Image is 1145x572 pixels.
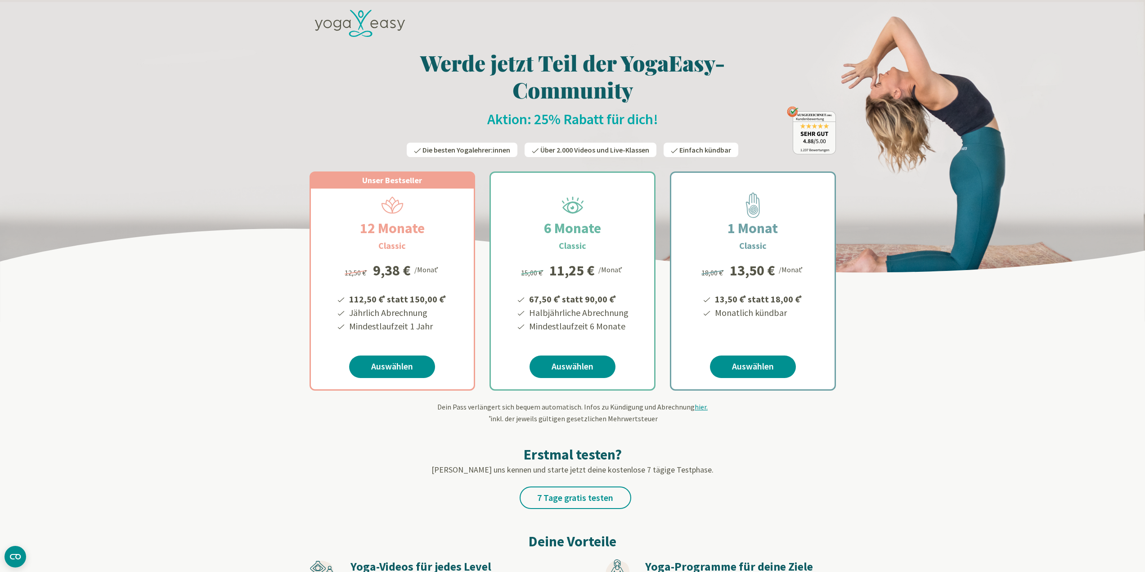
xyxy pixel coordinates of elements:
span: 18,00 € [701,268,725,277]
a: Auswählen [349,356,435,378]
span: inkl. der jeweils gültigen gesetzlichen Mehrwertsteuer [488,414,658,423]
h2: Deine Vorteile [310,531,836,552]
span: 15,00 € [521,268,545,277]
h3: Classic [378,239,406,252]
li: Monatlich kündbar [714,306,804,320]
div: /Monat [414,263,440,275]
h2: 6 Monate [522,217,623,239]
h2: Aktion: 25% Rabatt für dich! [310,110,836,128]
li: Jährlich Abrechnung [348,306,448,320]
span: Unser Bestseller [362,175,422,185]
h3: Classic [559,239,586,252]
li: 13,50 € statt 18,00 € [714,291,804,306]
li: 112,50 € statt 150,00 € [348,291,448,306]
div: Dein Pass verlängert sich bequem automatisch. Infos zu Kündigung und Abrechnung [310,401,836,424]
li: Halbjährliche Abrechnung [528,306,629,320]
h2: Erstmal testen? [310,446,836,464]
li: Mindestlaufzeit 6 Monate [528,320,629,333]
div: /Monat [779,263,804,275]
h1: Werde jetzt Teil der YogaEasy-Community [310,49,836,103]
a: 7 Tage gratis testen [520,486,631,509]
div: /Monat [598,263,624,275]
div: 13,50 € [730,263,775,278]
span: 12,50 € [345,268,368,277]
h2: 12 Monate [338,217,446,239]
span: hier. [695,402,708,411]
a: Auswählen [710,356,796,378]
h2: 1 Monat [706,217,799,239]
p: [PERSON_NAME] uns kennen und starte jetzt deine kostenlose 7 tägige Testphase. [310,464,836,476]
img: ausgezeichnet_badge.png [787,106,836,154]
span: Die besten Yogalehrer:innen [422,145,510,154]
span: Einfach kündbar [679,145,731,154]
li: 67,50 € statt 90,00 € [528,291,629,306]
h3: Classic [739,239,767,252]
span: Über 2.000 Videos und Live-Klassen [540,145,649,154]
a: Auswählen [530,356,615,378]
div: 11,25 € [549,263,595,278]
li: Mindestlaufzeit 1 Jahr [348,320,448,333]
div: 9,38 € [373,263,411,278]
button: CMP-Widget öffnen [4,546,26,567]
